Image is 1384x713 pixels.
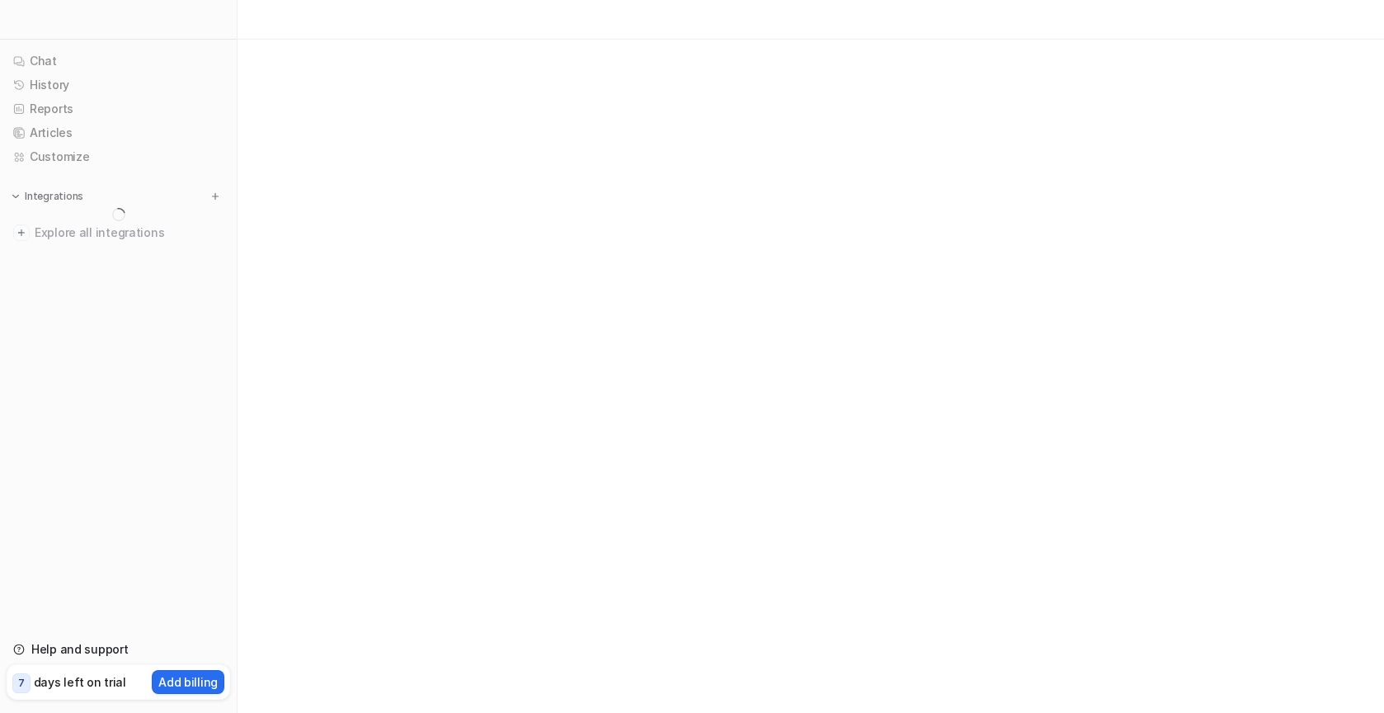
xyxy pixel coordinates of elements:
p: Add billing [158,673,218,691]
img: menu_add.svg [209,191,221,202]
a: Articles [7,121,230,144]
p: Integrations [25,190,83,203]
a: Customize [7,145,230,168]
a: Explore all integrations [7,221,230,244]
button: Integrations [7,188,88,205]
img: expand menu [10,191,21,202]
button: Add billing [152,670,224,694]
span: Explore all integrations [35,220,224,246]
a: Help and support [7,638,230,661]
a: Reports [7,97,230,120]
a: History [7,73,230,97]
p: 7 [18,676,25,691]
img: explore all integrations [13,224,30,241]
a: Chat [7,50,230,73]
p: days left on trial [34,673,126,691]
